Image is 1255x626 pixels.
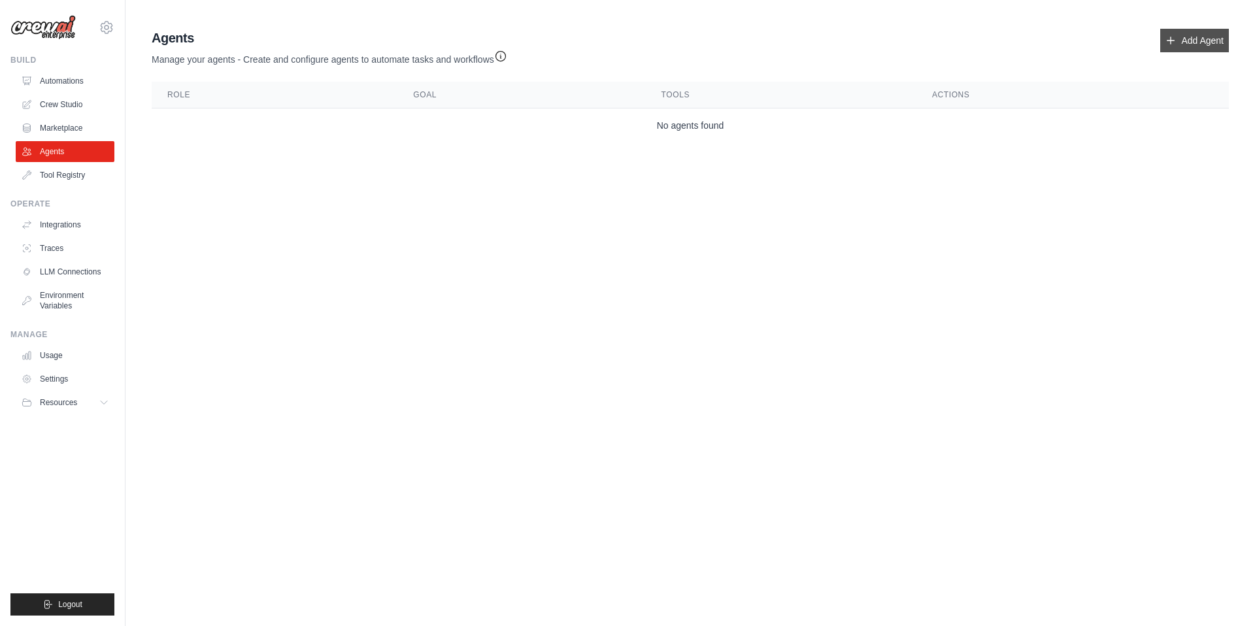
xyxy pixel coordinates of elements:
th: Tools [646,82,916,108]
p: Manage your agents - Create and configure agents to automate tasks and workflows [152,47,507,66]
a: Marketplace [16,118,114,139]
th: Goal [397,82,645,108]
span: Logout [58,599,82,610]
td: No agents found [152,108,1229,143]
a: Environment Variables [16,285,114,316]
a: Integrations [16,214,114,235]
th: Role [152,82,397,108]
th: Actions [916,82,1229,108]
a: Automations [16,71,114,91]
button: Logout [10,593,114,616]
a: Settings [16,369,114,389]
img: Logo [10,15,76,40]
a: Crew Studio [16,94,114,115]
a: Agents [16,141,114,162]
h2: Agents [152,29,507,47]
a: Add Agent [1160,29,1229,52]
a: Tool Registry [16,165,114,186]
div: Manage [10,329,114,340]
div: Build [10,55,114,65]
a: Traces [16,238,114,259]
button: Resources [16,392,114,413]
a: LLM Connections [16,261,114,282]
a: Usage [16,345,114,366]
span: Resources [40,397,77,408]
div: Operate [10,199,114,209]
